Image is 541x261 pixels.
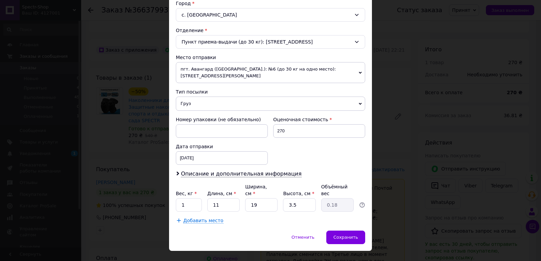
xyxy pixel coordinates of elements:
label: Высота, см [283,191,314,196]
label: Длина, см [207,191,236,196]
label: Ширина, см [245,184,267,196]
div: Дата отправки [176,143,268,150]
div: с. [GEOGRAPHIC_DATA] [176,8,365,22]
span: Отменить [291,235,314,240]
span: Тип посылки [176,89,208,95]
span: пгт. Авангард ([GEOGRAPHIC_DATA].): №6 (до 30 кг на одно место): [STREET_ADDRESS][PERSON_NAME] [176,62,365,83]
div: Объёмный вес [321,183,354,197]
div: Номер упаковки (не обязательно) [176,116,268,123]
span: Место отправки [176,55,216,60]
label: Вес, кг [176,191,197,196]
span: Описание и дополнительная информация [181,171,302,177]
span: Добавить место [183,218,224,224]
div: Отделение [176,27,365,34]
div: Оценочная стоимость [273,116,365,123]
span: Груз [176,97,365,111]
span: Сохранить [333,235,358,240]
div: Пункт приема-выдачи (до 30 кг): [STREET_ADDRESS] [176,35,365,49]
